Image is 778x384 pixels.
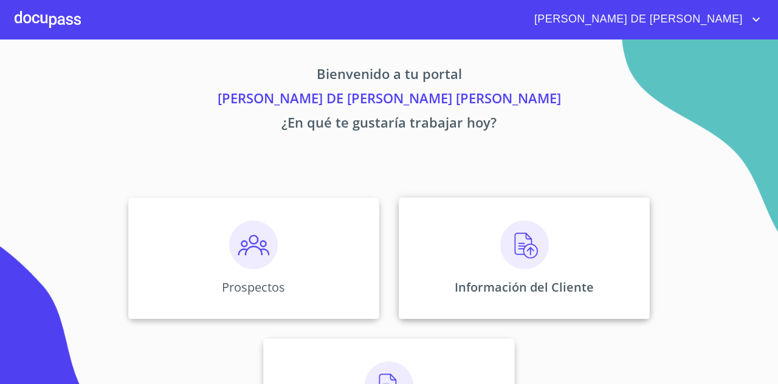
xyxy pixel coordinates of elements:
p: Prospectos [222,279,285,295]
p: ¿En qué te gustaría trabajar hoy? [15,112,763,137]
button: account of current user [525,10,763,29]
p: Información del Cliente [455,279,594,295]
p: Bienvenido a tu portal [15,64,763,88]
span: [PERSON_NAME] DE [PERSON_NAME] [525,10,749,29]
img: prospectos.png [229,221,278,269]
img: carga.png [500,221,549,269]
p: [PERSON_NAME] DE [PERSON_NAME] [PERSON_NAME] [15,88,763,112]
